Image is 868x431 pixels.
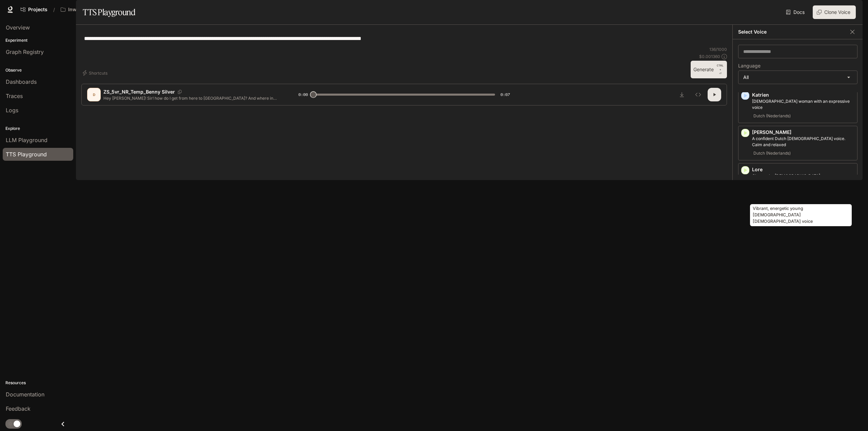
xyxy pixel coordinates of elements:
[68,7,106,13] p: Inworld AI Demos
[88,89,99,100] div: D
[752,129,854,136] p: [PERSON_NAME]
[785,5,807,19] a: Docs
[103,89,175,95] p: ZS_5vr_NR_Temp_Benny Silver
[691,61,727,78] button: GenerateCTRL +⏎
[752,166,854,173] p: Lore
[752,149,792,157] span: Dutch (Nederlands)
[675,88,689,101] button: Download audio
[28,7,47,13] span: Projects
[103,95,282,101] p: Hey [PERSON_NAME]! Sir! how do I get from here to [GEOGRAPHIC_DATA]? And where in [GEOGRAPHIC_DAT...
[699,54,720,59] p: $ 0.001360
[752,92,854,98] p: Katrien
[83,5,135,19] h1: TTS Playground
[813,5,856,19] button: Clone Voice
[738,63,761,68] p: Language
[81,67,110,78] button: Shortcuts
[752,112,792,120] span: Dutch (Nederlands)
[750,204,852,226] div: Vibrant, energetic young [DEMOGRAPHIC_DATA] [DEMOGRAPHIC_DATA] voice
[58,3,117,16] button: Open workspace menu
[752,136,854,148] p: A confident Dutch male voice. Calm and relaxed
[738,71,857,84] div: All
[691,88,705,101] button: Inspect
[716,63,724,76] p: ⏎
[298,91,308,98] span: 0:00
[716,63,724,72] p: CTRL +
[175,90,184,94] button: Copy Voice ID
[752,173,854,185] p: Clear, calm Dutch female voice, great for narrations and professional use cases
[709,46,727,52] p: 136 / 1000
[18,3,51,16] a: Go to projects
[500,91,510,98] span: 0:07
[51,6,58,13] div: /
[752,98,854,111] p: Dutch woman with an expressive voice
